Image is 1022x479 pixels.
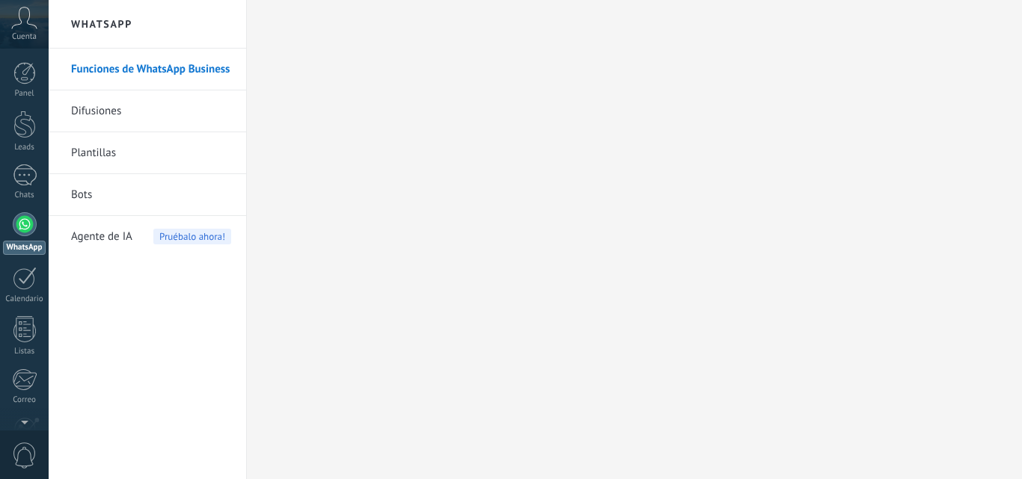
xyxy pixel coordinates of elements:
a: Difusiones [71,90,231,132]
div: Calendario [3,294,46,304]
a: Plantillas [71,132,231,174]
a: Agente de IAPruébalo ahora! [71,216,231,258]
div: Correo [3,395,46,405]
div: Leads [3,143,46,152]
li: Funciones de WhatsApp Business [49,49,246,90]
a: Bots [71,174,231,216]
li: Plantillas [49,132,246,174]
span: Agente de IA [71,216,132,258]
div: WhatsApp [3,241,46,255]
div: Listas [3,347,46,356]
span: Cuenta [12,32,37,42]
li: Bots [49,174,246,216]
li: Agente de IA [49,216,246,257]
li: Difusiones [49,90,246,132]
div: Chats [3,191,46,200]
span: Pruébalo ahora! [153,229,231,244]
div: Panel [3,89,46,99]
a: Funciones de WhatsApp Business [71,49,231,90]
